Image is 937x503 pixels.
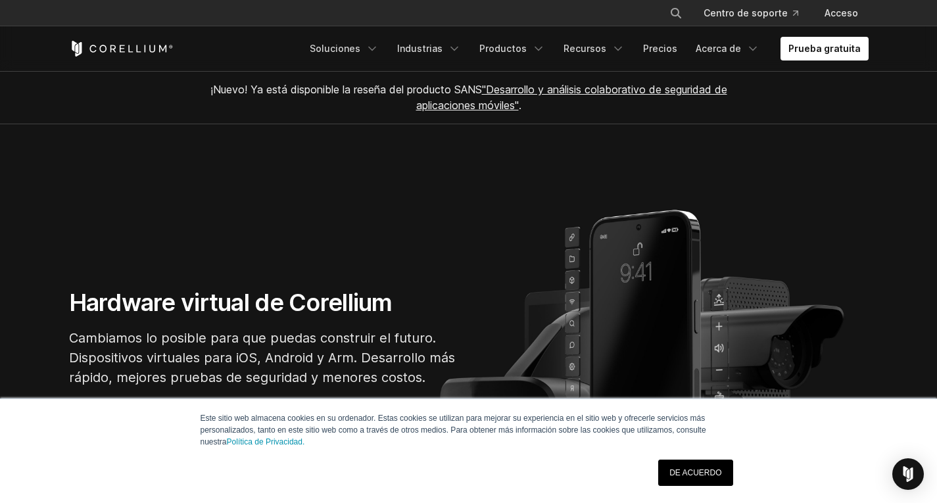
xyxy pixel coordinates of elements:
[69,288,393,317] font: Hardware virtual de Corellium
[397,43,443,54] font: Industrias
[654,1,869,25] div: Menú de navegación
[788,43,861,54] font: Prueba gratuita
[479,43,527,54] font: Productos
[201,414,706,446] font: Este sitio web almacena cookies en su ordenador. Estas cookies se utilizan para mejorar su experi...
[643,43,677,54] font: Precios
[310,43,360,54] font: Soluciones
[416,83,727,112] a: "Desarrollo y análisis colaborativo de seguridad de aplicaciones móviles"
[519,99,521,112] font: .
[564,43,606,54] font: Recursos
[302,37,869,60] div: Menú de navegación
[664,1,688,25] button: Buscar
[658,460,733,486] a: DE ACUERDO
[210,83,482,96] font: ¡Nuevo! Ya está disponible la reseña del producto SANS
[669,468,721,477] font: DE ACUERDO
[227,437,305,446] a: Política de Privacidad.
[825,7,858,18] font: Acceso
[69,41,174,57] a: Página de inicio de Corellium
[696,43,741,54] font: Acerca de
[892,458,924,490] div: Open Intercom Messenger
[704,7,788,18] font: Centro de soporte
[69,330,455,385] font: Cambiamos lo posible para que puedas construir el futuro. Dispositivos virtuales para iOS, Androi...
